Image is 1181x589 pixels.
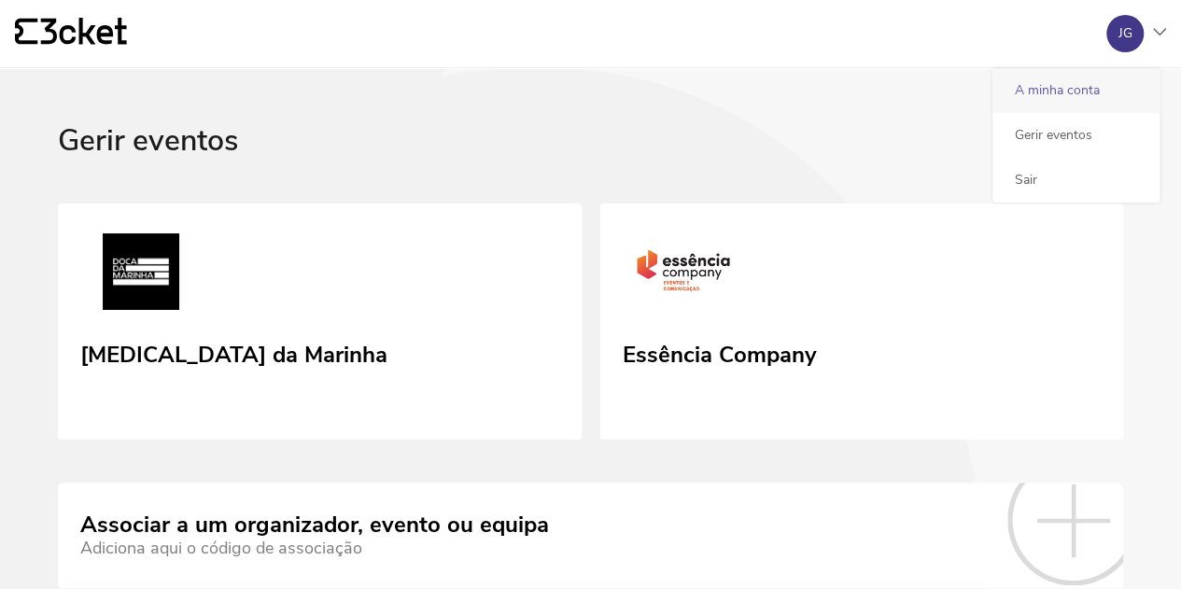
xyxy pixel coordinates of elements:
a: Doca da Marinha [MEDICAL_DATA] da Marinha [58,203,582,441]
a: {' '} [15,18,127,49]
g: {' '} [15,19,37,45]
a: Sair [1015,171,1037,189]
div: Gerir eventos [58,124,1123,203]
div: Essência Company [623,335,817,369]
a: Gerir eventos [992,113,1160,158]
img: Essência Company [623,233,744,317]
a: Associar a um organizador, evento ou equipa Adiciona aqui o código de associação [58,483,1123,587]
div: JG [1118,26,1132,41]
div: Adiciona aqui o código de associação [80,539,549,558]
div: [MEDICAL_DATA] da Marinha [80,335,387,369]
img: Doca da Marinha [80,233,202,317]
a: Essência Company Essência Company [600,203,1124,441]
div: Associar a um organizador, evento ou equipa [80,512,549,539]
a: A minha conta [992,68,1160,113]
